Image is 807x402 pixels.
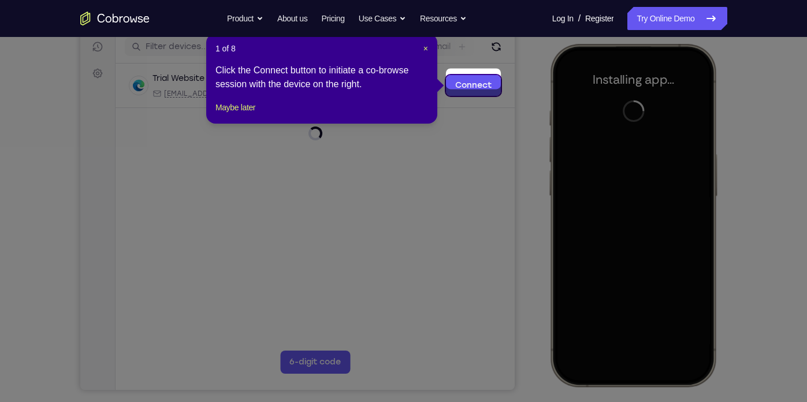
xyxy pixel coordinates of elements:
a: Go to the home page [80,12,150,25]
a: Sessions [7,33,28,54]
span: × [423,44,428,53]
span: Cobrowse demo [226,86,286,95]
span: +11 more [293,86,323,95]
div: Trial Website [72,70,124,81]
div: Click the Connect button to initiate a co-browse session with the device on the right. [215,64,428,91]
span: web@example.com [84,86,208,95]
label: demo_id [229,38,266,50]
div: Open device details [35,61,434,105]
button: Resources [420,7,467,30]
a: About us [277,7,307,30]
div: New devices found. [130,75,132,77]
a: Register [585,7,613,30]
a: Connect [7,7,28,28]
button: Product [227,7,263,30]
div: App [215,86,286,95]
a: Pricing [321,7,344,30]
button: Refresh [407,35,425,53]
button: Maybe later [215,100,255,114]
input: Filter devices... [65,38,211,50]
button: Use Cases [359,7,406,30]
span: 1 of 8 [215,43,236,54]
div: Online [129,71,159,80]
label: Email [349,38,370,50]
button: 6-digit code [200,348,270,371]
h1: Connect [44,7,107,25]
a: Settings [7,60,28,81]
a: Try Online Demo [627,7,727,30]
button: Close Tour [423,43,428,54]
a: Log In [552,7,574,30]
a: Connect [366,72,421,93]
div: Email [72,86,208,95]
span: / [578,12,581,25]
